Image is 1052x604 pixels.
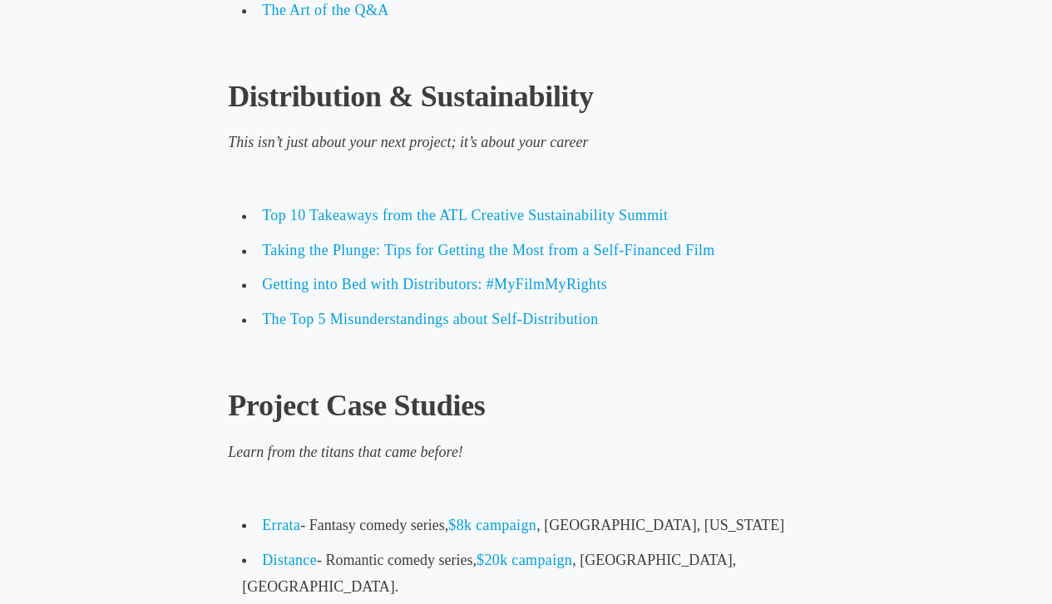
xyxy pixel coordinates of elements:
[228,80,593,113] b: Distribution & Sustainability
[477,551,572,567] a: $20k campaign
[262,311,598,327] a: The Top 5 Misunderstandings about Self-Distribution
[536,516,784,533] span: , [GEOGRAPHIC_DATA], [US_STATE]
[262,551,317,567] a: Distance
[262,516,300,533] a: Errata
[242,551,736,594] span: , [GEOGRAPHIC_DATA], [GEOGRAPHIC_DATA].
[228,134,588,150] span: This isn’t just about your next project; it’s about your career
[262,207,668,223] a: Top 10 Takeaways from the ATL Creative Sustainability Summit
[262,276,607,292] a: Getting into Bed with Distributors: #MyFilmMyRights
[228,443,463,459] span: Learn from the titans that came before!
[317,551,477,567] span: - Romantic comedy series,
[262,242,714,258] a: Taking the Plunge: Tips for Getting the Most from a Self-Financed Film
[448,516,536,533] a: $8k campaign
[228,389,485,422] b: Project Case Studies
[300,516,448,533] span: - Fantasy comedy series,
[262,2,388,18] a: The Art of the Q&A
